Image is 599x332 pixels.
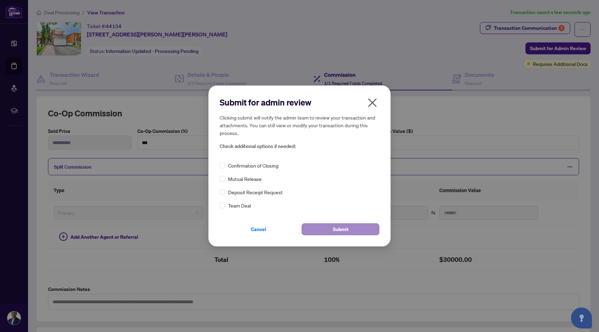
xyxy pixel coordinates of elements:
[228,175,262,183] span: Mutual Release
[220,142,379,150] span: Check additional options if needed:
[571,307,592,328] button: Open asap
[228,188,283,196] span: Deposit Receipt Request
[220,114,379,137] h5: Clicking submit will notify the admin team to review your transaction and attachments. You can st...
[220,97,379,108] h2: Submit for admin review
[367,97,378,108] span: close
[228,162,278,169] span: Confirmation of Closing
[228,202,251,209] span: Team Deal
[302,223,379,235] button: Submit
[251,224,266,235] span: Cancel
[220,223,297,235] button: Cancel
[333,224,349,235] span: Submit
